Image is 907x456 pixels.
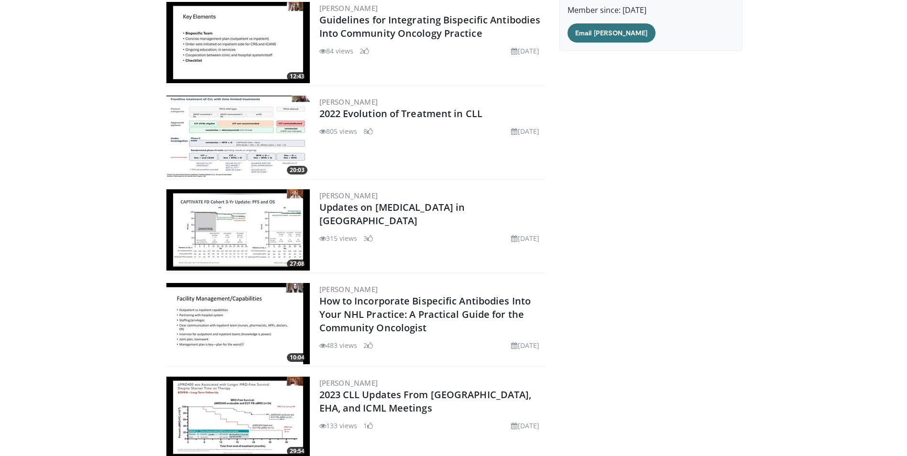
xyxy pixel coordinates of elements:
[319,46,354,56] li: 84 views
[166,96,310,177] a: 20:03
[166,2,310,83] img: ad0a6ca4-2953-42ce-b6ec-a870dc25cd01.300x170_q85_crop-smart_upscale.jpg
[319,3,378,13] a: [PERSON_NAME]
[287,72,307,81] span: 12:43
[319,233,358,243] li: 315 views
[363,126,373,136] li: 8
[511,126,539,136] li: [DATE]
[319,378,378,388] a: [PERSON_NAME]
[319,284,378,294] a: [PERSON_NAME]
[363,233,373,243] li: 3
[166,283,310,364] img: deb82b02-613c-4849-a6a8-2f18c8527299.300x170_q85_crop-smart_upscale.jpg
[511,340,539,350] li: [DATE]
[511,421,539,431] li: [DATE]
[319,421,358,431] li: 133 views
[319,294,531,334] a: How to Incorporate Bispecific Antibodies Into Your NHL Practice: A Practical Guide for the Commun...
[511,46,539,56] li: [DATE]
[166,96,310,177] img: 27f5d42f-dba0-4323-9f79-bc6532cbe590.300x170_q85_crop-smart_upscale.jpg
[166,2,310,83] a: 12:43
[319,340,358,350] li: 483 views
[287,166,307,174] span: 20:03
[166,189,310,271] img: 8c878d0c-fc07-496d-96c1-90131e27dbc7.300x170_q85_crop-smart_upscale.jpg
[166,189,310,271] a: 27:08
[568,4,734,16] p: Member since: [DATE]
[319,126,358,136] li: 805 views
[568,23,655,43] a: Email [PERSON_NAME]
[511,233,539,243] li: [DATE]
[319,107,482,120] a: 2022 Evolution of Treatment in CLL
[319,388,532,414] a: 2023 CLL Updates From [GEOGRAPHIC_DATA], EHA, and ICML Meetings
[363,340,373,350] li: 2
[319,13,541,40] a: Guidelines for Integrating Bispecific Antibodies Into Community Oncology Practice
[319,191,378,200] a: [PERSON_NAME]
[166,283,310,364] a: 10:04
[287,447,307,456] span: 29:54
[287,353,307,362] span: 10:04
[319,97,378,107] a: [PERSON_NAME]
[319,201,465,227] a: Updates on [MEDICAL_DATA] in [GEOGRAPHIC_DATA]
[363,421,373,431] li: 1
[287,260,307,268] span: 27:08
[360,46,369,56] li: 2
